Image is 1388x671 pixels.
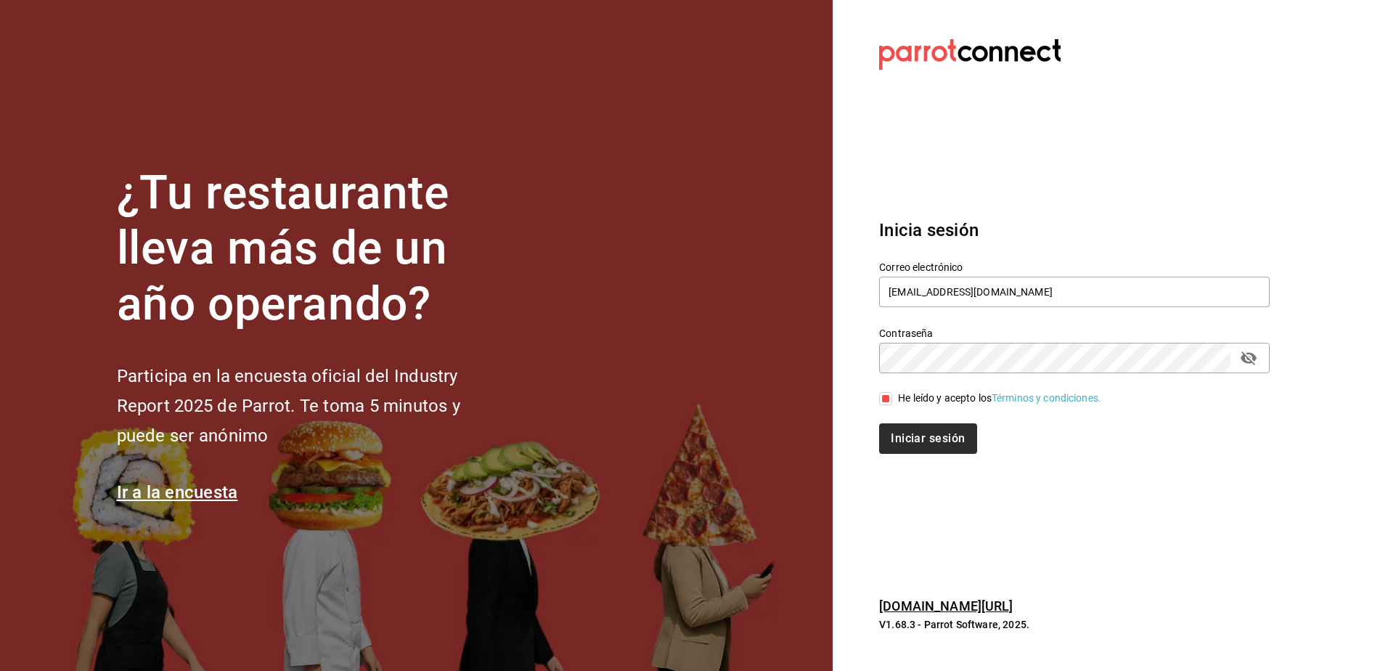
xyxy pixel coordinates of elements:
[117,362,509,450] h2: Participa en la encuesta oficial del Industry Report 2025 de Parrot. Te toma 5 minutos y puede se...
[117,482,238,503] a: Ir a la encuesta
[1236,346,1261,370] button: passwordField
[879,328,1270,338] label: Contraseña
[992,392,1101,404] a: Términos y condiciones.
[879,598,1013,614] a: [DOMAIN_NAME][URL]
[879,423,976,454] button: Iniciar sesión
[117,166,509,333] h1: ¿Tu restaurante lleva más de un año operando?
[879,217,1270,243] h3: Inicia sesión
[898,391,1101,406] div: He leído y acepto los
[879,261,1270,272] label: Correo electrónico
[879,277,1270,307] input: Ingresa tu correo electrónico
[879,617,1270,632] p: V1.68.3 - Parrot Software, 2025.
